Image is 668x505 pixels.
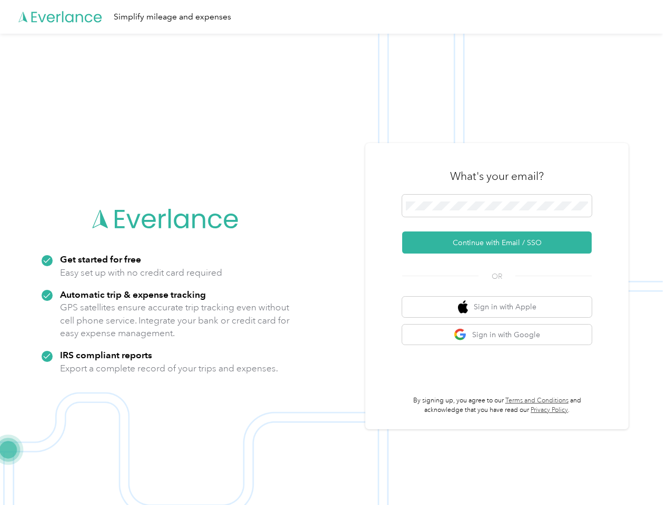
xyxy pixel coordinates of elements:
h3: What's your email? [450,169,544,184]
a: Privacy Policy [531,406,568,414]
div: Simplify mileage and expenses [114,11,231,24]
button: google logoSign in with Google [402,325,592,345]
p: GPS satellites ensure accurate trip tracking even without cell phone service. Integrate your bank... [60,301,290,340]
strong: Get started for free [60,254,141,265]
p: By signing up, you agree to our and acknowledge that you have read our . [402,396,592,415]
strong: Automatic trip & expense tracking [60,289,206,300]
strong: IRS compliant reports [60,349,152,360]
p: Export a complete record of your trips and expenses. [60,362,278,375]
button: Continue with Email / SSO [402,231,592,254]
button: apple logoSign in with Apple [402,297,592,317]
p: Easy set up with no credit card required [60,266,222,279]
a: Terms and Conditions [505,397,569,405]
span: OR [478,271,515,282]
img: apple logo [458,300,468,314]
img: google logo [454,328,467,341]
